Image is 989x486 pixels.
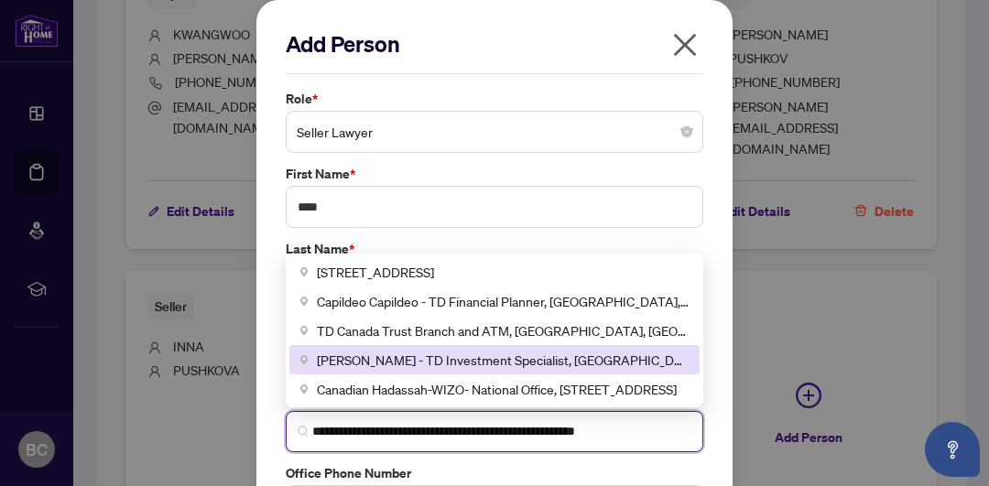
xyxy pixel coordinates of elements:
[286,463,703,483] label: Office Phone Number
[681,126,692,137] span: close-circle
[298,426,309,437] img: search_icon
[317,262,434,282] span: [STREET_ADDRESS]
[317,379,677,399] span: Canadian Hadassah-WIZO- National Office, [STREET_ADDRESS]
[286,164,703,184] label: First Name
[670,30,700,59] span: close
[297,114,692,149] span: Seller Lawyer
[317,350,689,370] span: [PERSON_NAME] - TD Investment Specialist, [GEOGRAPHIC_DATA], [GEOGRAPHIC_DATA] M3H 2S1 캐나다
[286,89,703,109] label: Role
[317,320,689,340] span: TD Canada Trust Branch and ATM, [GEOGRAPHIC_DATA], [GEOGRAPHIC_DATA] M3H 2S1 캐나다
[286,29,703,59] h2: Add Person
[286,239,703,259] label: Last Name
[925,422,980,477] button: Open asap
[317,291,689,311] span: Capildeo Capildeo - TD Financial Planner, [GEOGRAPHIC_DATA], [GEOGRAPHIC_DATA] M3H 2S1 캐나다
